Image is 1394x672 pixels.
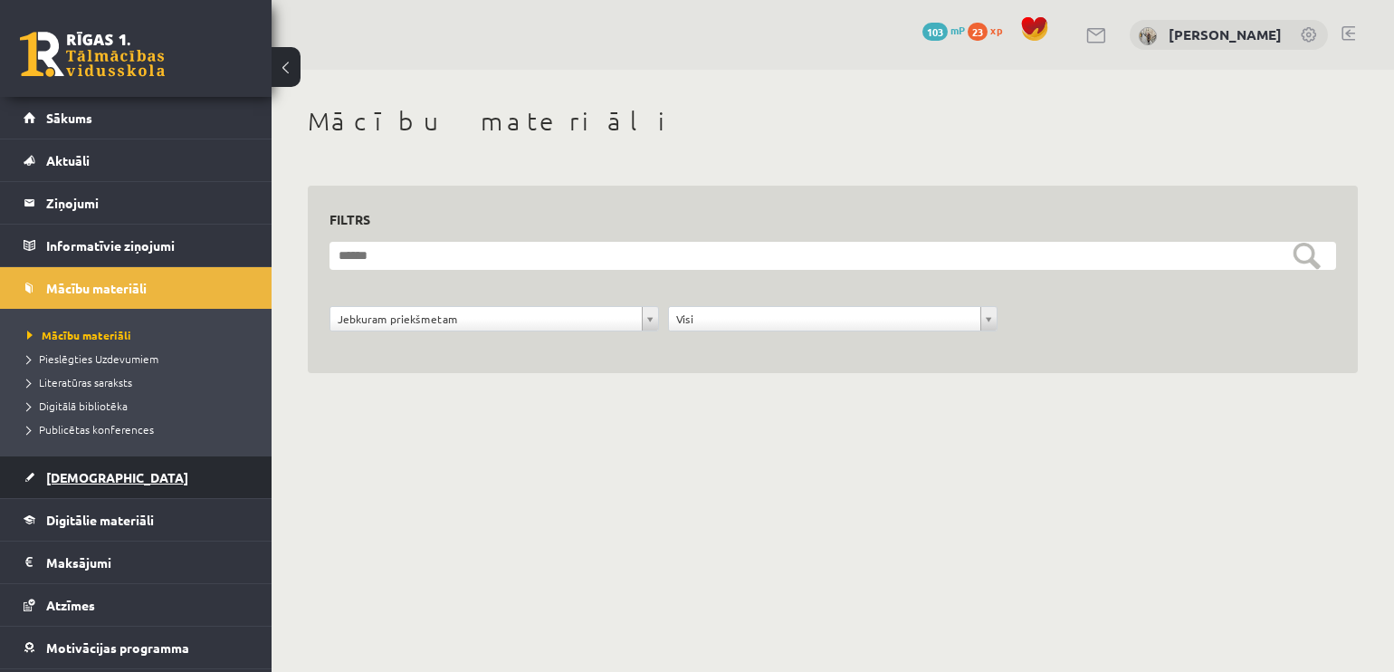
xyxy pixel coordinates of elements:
a: Aktuāli [24,139,249,181]
span: Publicētas konferences [27,422,154,437]
span: [DEMOGRAPHIC_DATA] [46,469,188,485]
a: Visi [669,307,997,331]
a: Informatīvie ziņojumi [24,225,249,266]
a: Publicētas konferences [27,421,253,437]
a: 23 xp [968,23,1011,37]
legend: Ziņojumi [46,182,249,224]
span: mP [950,23,965,37]
legend: Informatīvie ziņojumi [46,225,249,266]
img: Angelīna Vitkovska [1139,27,1157,45]
span: Literatūras saraksts [27,375,132,389]
span: Visi [676,307,973,331]
a: Sākums [24,97,249,139]
a: Ziņojumi [24,182,249,224]
span: Mācību materiāli [46,280,147,296]
a: Rīgas 1. Tālmācības vidusskola [20,32,165,77]
a: 103 mP [922,23,965,37]
span: Mācību materiāli [27,328,131,342]
a: Digitālie materiāli [24,499,249,541]
a: Jebkuram priekšmetam [330,307,658,331]
a: Digitālā bibliotēka [27,398,253,414]
a: Atzīmes [24,584,249,626]
h3: Filtrs [329,207,1314,232]
span: Atzīmes [46,597,95,613]
legend: Maksājumi [46,542,249,583]
span: Sākums [46,110,92,126]
h1: Mācību materiāli [308,106,1358,137]
a: Mācību materiāli [27,327,253,343]
span: Digitālie materiāli [46,512,154,528]
a: [PERSON_NAME] [1169,25,1282,43]
a: Literatūras saraksts [27,374,253,390]
span: 23 [968,23,988,41]
span: Pieslēgties Uzdevumiem [27,351,158,366]
span: Jebkuram priekšmetam [338,307,635,331]
span: 103 [922,23,948,41]
a: Pieslēgties Uzdevumiem [27,350,253,367]
span: xp [990,23,1002,37]
a: Maksājumi [24,542,249,583]
span: Motivācijas programma [46,639,189,656]
a: [DEMOGRAPHIC_DATA] [24,456,249,498]
a: Motivācijas programma [24,627,249,668]
span: Aktuāli [46,152,90,168]
a: Mācību materiāli [24,267,249,309]
span: Digitālā bibliotēka [27,398,128,413]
